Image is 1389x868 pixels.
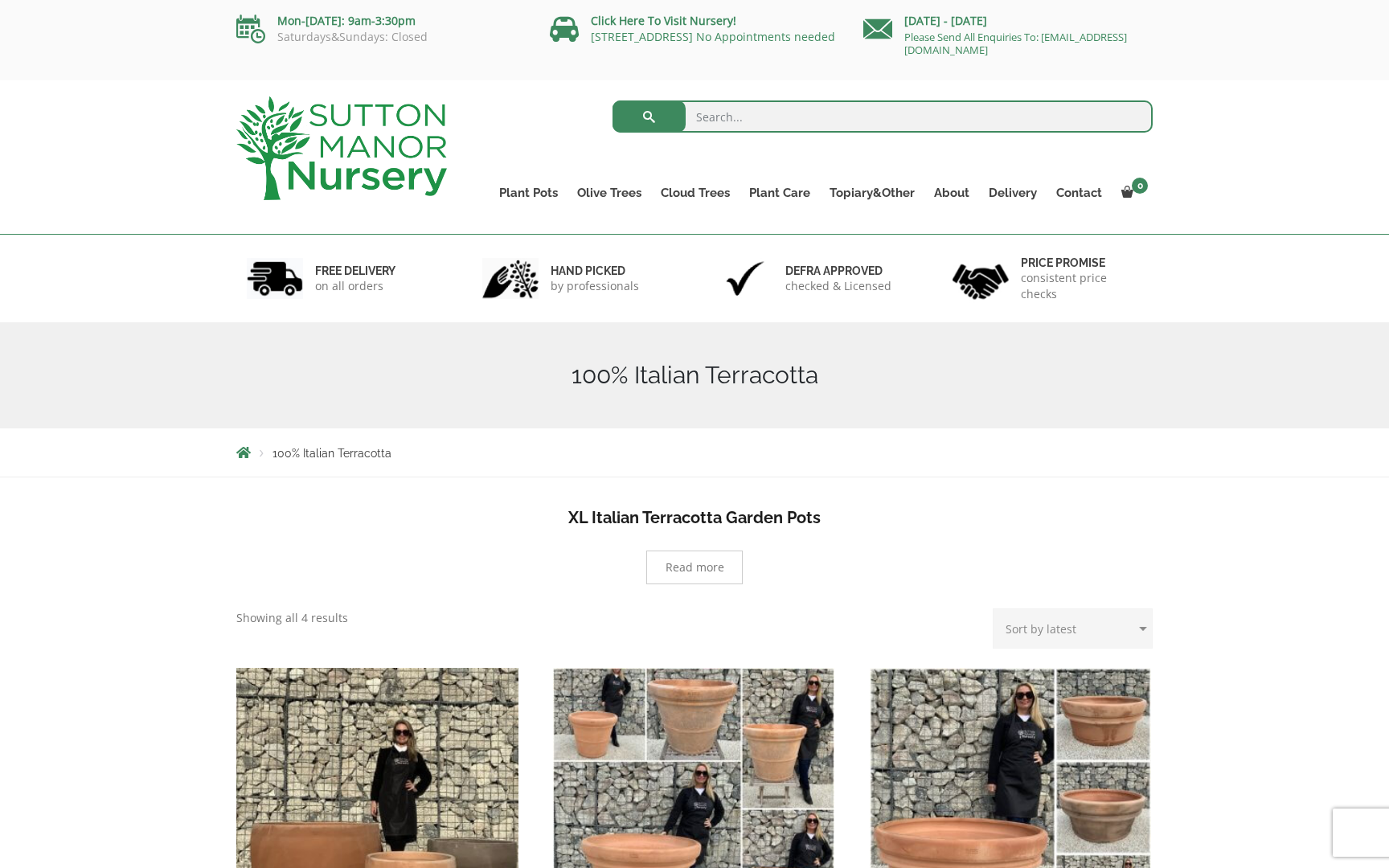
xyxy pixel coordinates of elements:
[1112,182,1153,204] a: 0
[247,258,303,299] img: 1.jpg
[979,182,1047,204] a: Delivery
[236,361,1153,390] h1: 100% Italian Terracotta
[236,96,447,200] img: logo
[272,447,391,460] span: 100% Italian Terracotta
[236,31,526,43] p: Saturdays&Sundays: Closed
[863,11,1153,31] p: [DATE] - [DATE]
[591,29,835,44] a: [STREET_ADDRESS] No Appointments needed
[820,182,924,204] a: Topiary&Other
[993,608,1153,649] select: Shop order
[904,30,1127,57] a: Please Send All Enquiries To: [EMAIL_ADDRESS][DOMAIN_NAME]
[1132,178,1148,194] span: 0
[1021,256,1143,270] h6: Price promise
[613,100,1153,133] input: Search...
[490,182,567,204] a: Plant Pots
[482,258,539,299] img: 2.jpg
[785,278,891,294] p: checked & Licensed
[591,13,736,28] a: Click Here To Visit Nursery!
[740,182,820,204] a: Plant Care
[315,278,395,294] p: on all orders
[666,562,724,573] span: Read more
[651,182,740,204] a: Cloud Trees
[315,264,395,278] h6: FREE DELIVERY
[551,264,639,278] h6: hand picked
[1021,270,1143,302] p: consistent price checks
[551,278,639,294] p: by professionals
[568,508,821,527] b: XL Italian Terracotta Garden Pots
[236,446,1153,459] nav: Breadcrumbs
[785,264,891,278] h6: Defra approved
[717,258,773,299] img: 3.jpg
[236,11,526,31] p: Mon-[DATE]: 9am-3:30pm
[1047,182,1112,204] a: Contact
[924,182,979,204] a: About
[567,182,651,204] a: Olive Trees
[236,608,348,628] p: Showing all 4 results
[953,254,1009,303] img: 4.jpg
